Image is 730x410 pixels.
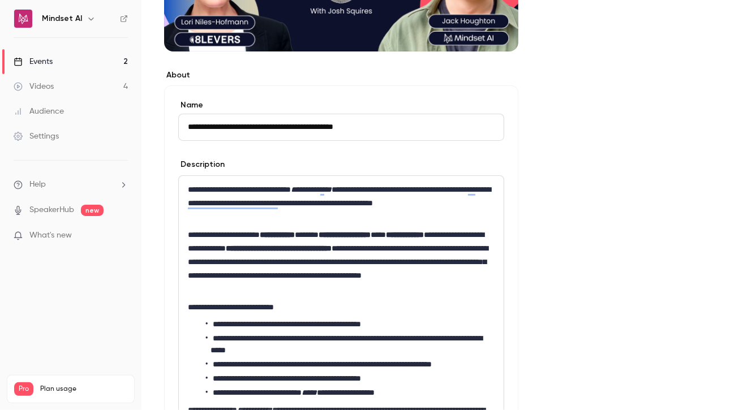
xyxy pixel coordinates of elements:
label: Description [178,159,225,170]
label: Name [178,100,504,111]
div: Events [14,56,53,67]
span: Pro [14,382,33,396]
label: About [164,70,518,81]
div: Settings [14,131,59,142]
div: Videos [14,81,54,92]
iframe: Noticeable Trigger [114,231,128,241]
span: Help [29,179,46,191]
a: SpeakerHub [29,204,74,216]
span: Plan usage [40,385,127,394]
img: Mindset AI [14,10,32,28]
div: Audience [14,106,64,117]
li: help-dropdown-opener [14,179,128,191]
h6: Mindset AI [42,13,82,24]
span: new [81,205,104,216]
span: What's new [29,230,72,241]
